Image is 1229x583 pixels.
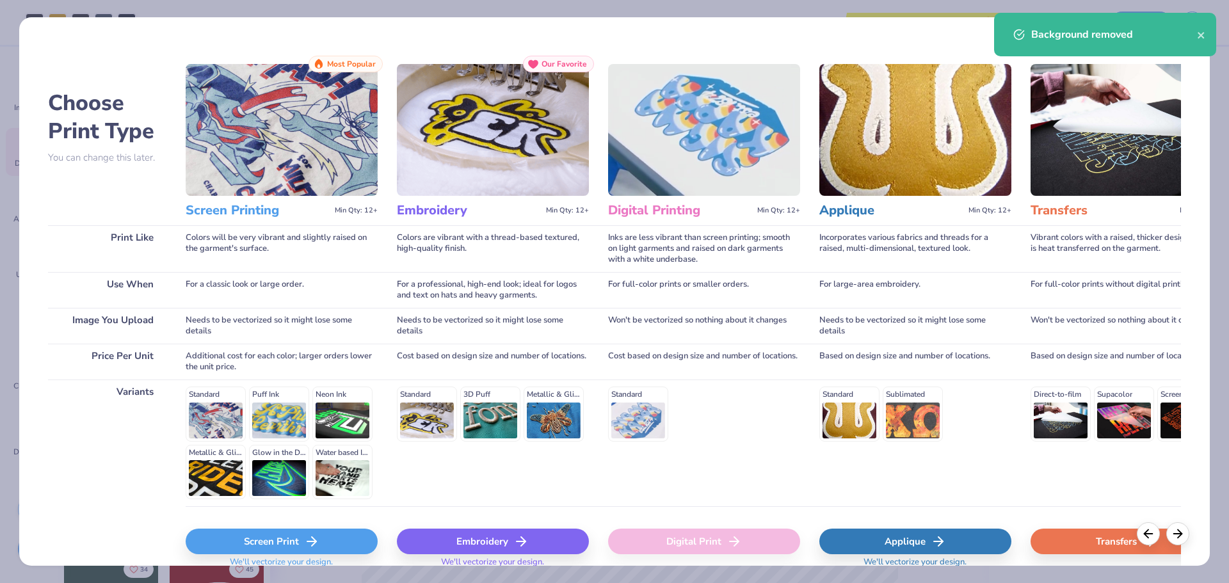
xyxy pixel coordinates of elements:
[819,202,963,219] h3: Applique
[819,272,1011,308] div: For large-area embroidery.
[1180,206,1223,215] span: Min Qty: 12+
[858,557,972,575] span: We'll vectorize your design.
[397,64,589,196] img: Embroidery
[397,344,589,379] div: Cost based on design size and number of locations.
[1031,64,1223,196] img: Transfers
[397,225,589,272] div: Colors are vibrant with a thread-based textured, high-quality finish.
[1031,202,1175,219] h3: Transfers
[436,557,549,575] span: We'll vectorize your design.
[1031,225,1223,272] div: Vibrant colors with a raised, thicker design since it is heat transferred on the garment.
[335,206,378,215] span: Min Qty: 12+
[608,202,752,219] h3: Digital Printing
[397,202,541,219] h3: Embroidery
[1031,308,1223,344] div: Won't be vectorized so nothing about it changes
[968,206,1011,215] span: Min Qty: 12+
[757,206,800,215] span: Min Qty: 12+
[608,308,800,344] div: Won't be vectorized so nothing about it changes
[48,272,166,308] div: Use When
[608,64,800,196] img: Digital Printing
[1031,27,1197,42] div: Background removed
[186,272,378,308] div: For a classic look or large order.
[608,344,800,379] div: Cost based on design size and number of locations.
[1031,529,1223,554] div: Transfers
[225,557,338,575] span: We'll vectorize your design.
[819,308,1011,344] div: Needs to be vectorized so it might lose some details
[819,64,1011,196] img: Applique
[819,344,1011,379] div: Based on design size and number of locations.
[48,308,166,344] div: Image You Upload
[397,272,589,308] div: For a professional, high-end look; ideal for logos and text on hats and heavy garments.
[48,225,166,272] div: Print Like
[186,529,378,554] div: Screen Print
[327,60,376,68] span: Most Popular
[186,64,378,196] img: Screen Printing
[186,202,330,219] h3: Screen Printing
[48,344,166,379] div: Price Per Unit
[608,272,800,308] div: For full-color prints or smaller orders.
[1031,344,1223,379] div: Based on design size and number of locations.
[186,225,378,272] div: Colors will be very vibrant and slightly raised on the garment's surface.
[542,60,587,68] span: Our Favorite
[48,89,166,145] h2: Choose Print Type
[819,225,1011,272] div: Incorporates various fabrics and threads for a raised, multi-dimensional, textured look.
[546,206,589,215] span: Min Qty: 12+
[397,308,589,344] div: Needs to be vectorized so it might lose some details
[608,225,800,272] div: Inks are less vibrant than screen printing; smooth on light garments and raised on dark garments ...
[186,308,378,344] div: Needs to be vectorized so it might lose some details
[48,152,166,163] p: You can change this later.
[1197,27,1206,42] button: close
[48,379,166,506] div: Variants
[1031,272,1223,308] div: For full-color prints without digital printing.
[186,344,378,379] div: Additional cost for each color; larger orders lower the unit price.
[397,529,589,554] div: Embroidery
[819,529,1011,554] div: Applique
[608,529,800,554] div: Digital Print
